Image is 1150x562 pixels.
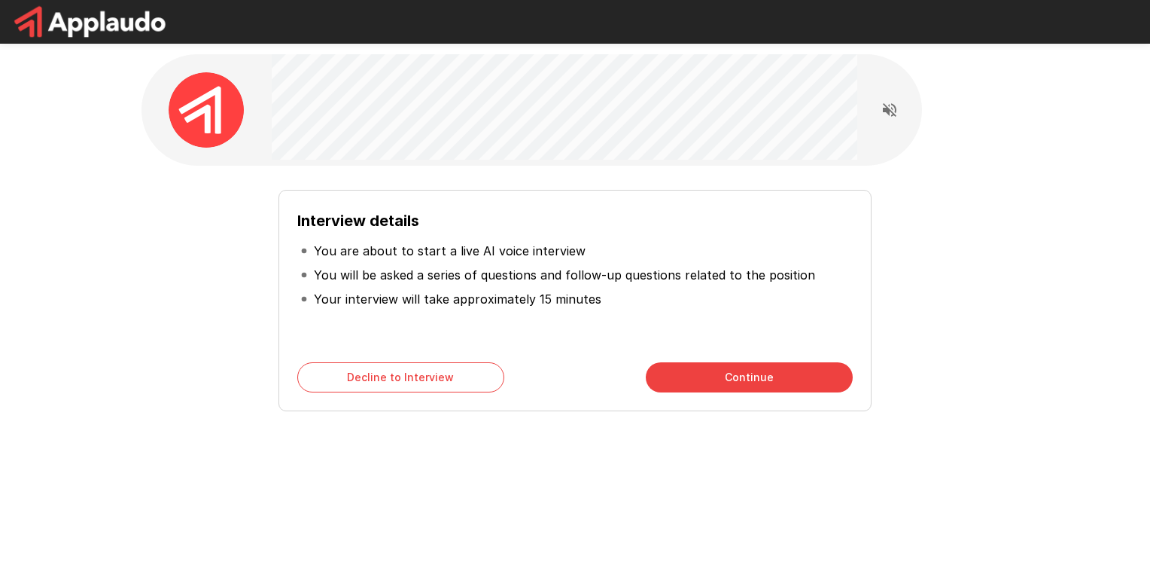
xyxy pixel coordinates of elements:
[646,362,853,392] button: Continue
[314,266,815,284] p: You will be asked a series of questions and follow-up questions related to the position
[297,362,504,392] button: Decline to Interview
[314,242,586,260] p: You are about to start a live AI voice interview
[875,95,905,125] button: Read questions aloud
[169,72,244,148] img: applaudo_avatar.png
[314,290,601,308] p: Your interview will take approximately 15 minutes
[297,212,419,230] b: Interview details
